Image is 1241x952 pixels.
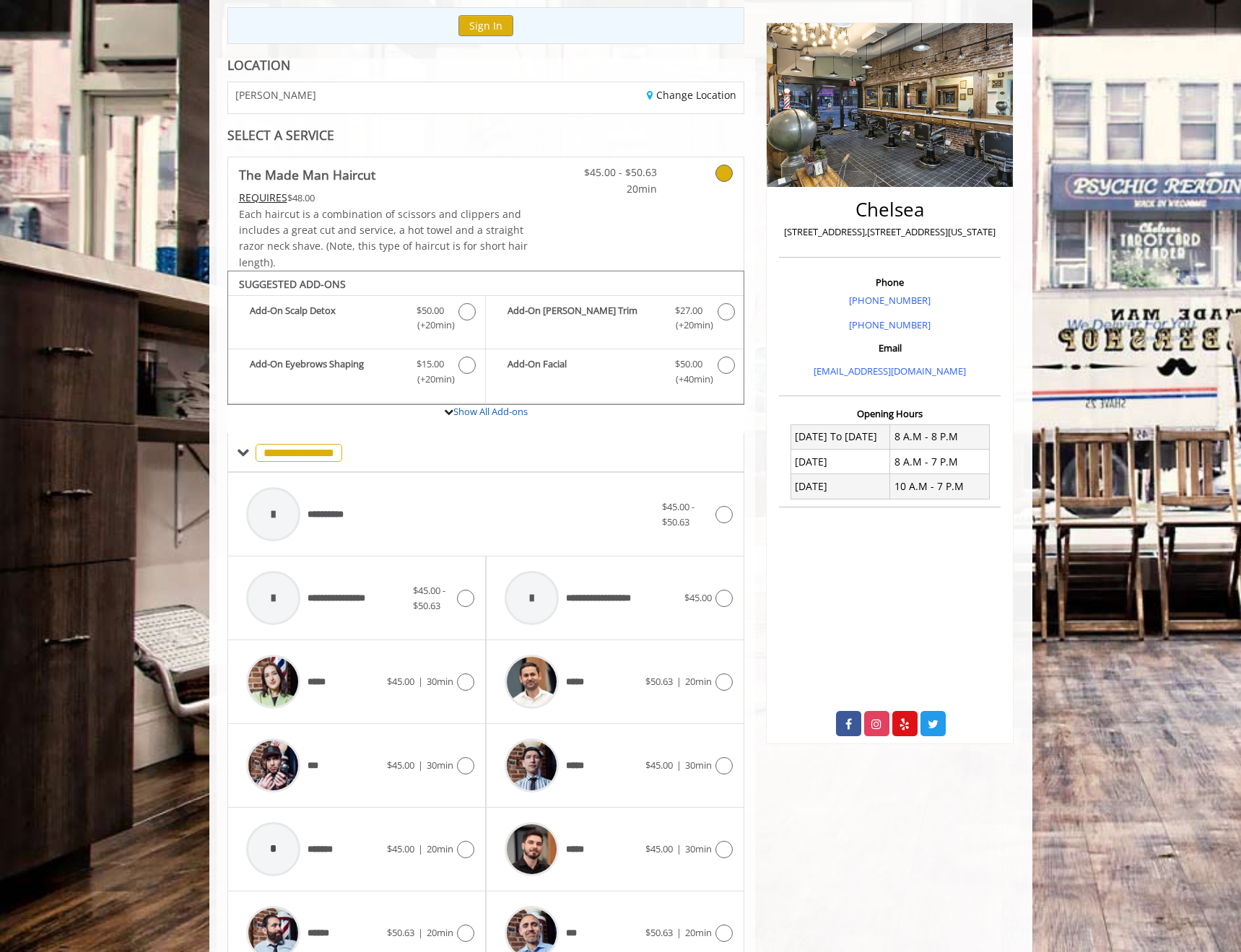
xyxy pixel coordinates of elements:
td: [DATE] To [DATE] [791,424,890,449]
span: | [676,759,682,772]
div: $48.00 [239,190,529,206]
span: 20min [572,181,657,197]
span: 30min [427,675,453,688]
span: $50.63 [645,926,673,939]
span: (+20min ) [409,372,451,387]
span: [PERSON_NAME] [235,89,316,100]
span: $27.00 [675,303,702,318]
span: 30min [685,759,712,772]
a: [PHONE_NUMBER] [849,318,931,331]
span: | [676,675,682,688]
span: $50.63 [645,675,673,688]
span: (+20min ) [409,318,451,333]
span: $45.00 - $50.63 [572,165,657,180]
span: 20min [427,926,453,939]
a: [EMAIL_ADDRESS][DOMAIN_NAME] [814,364,966,377]
span: $45.00 [387,842,414,855]
span: | [418,759,423,772]
span: 30min [685,842,712,855]
div: SELECT A SERVICE [227,128,745,142]
span: | [418,675,423,688]
span: | [418,842,423,855]
div: The Made Man Haircut Add-onS [227,271,745,405]
span: (+20min ) [667,318,710,333]
span: | [676,926,682,939]
span: (+40min ) [667,372,710,387]
span: $45.00 [645,759,673,772]
span: $45.00 [387,675,414,688]
h3: Opening Hours [779,409,1001,419]
span: $45.00 [387,759,414,772]
label: Add-On Eyebrows Shaping [235,357,478,390]
b: The Made Man Haircut [239,165,375,185]
span: 20min [685,926,712,939]
a: Show All Add-ons [453,405,528,418]
b: Add-On Eyebrows Shaping [250,357,402,387]
span: | [418,926,423,939]
span: $50.00 [417,303,444,318]
b: Add-On Facial [508,357,661,387]
span: $45.00 [645,842,673,855]
span: 30min [427,759,453,772]
span: $50.63 [387,926,414,939]
span: This service needs some Advance to be paid before we block your appointment [239,191,287,204]
span: | [676,842,682,855]
p: [STREET_ADDRESS],[STREET_ADDRESS][US_STATE] [783,224,997,240]
b: SUGGESTED ADD-ONS [239,277,346,291]
span: 20min [427,842,453,855]
span: $15.00 [417,357,444,372]
td: 8 A.M - 7 P.M [890,450,990,474]
h3: Phone [783,277,997,287]
b: Add-On Scalp Detox [250,303,402,333]
button: Sign In [458,15,513,36]
span: 20min [685,675,712,688]
td: 10 A.M - 7 P.M [890,474,990,499]
span: $45.00 [684,591,712,604]
label: Add-On Facial [493,357,736,390]
td: 8 A.M - 8 P.M [890,424,990,449]
a: [PHONE_NUMBER] [849,294,931,307]
label: Add-On Beard Trim [493,303,736,337]
b: LOCATION [227,56,290,74]
a: Change Location [647,88,736,102]
label: Add-On Scalp Detox [235,303,478,337]
span: Each haircut is a combination of scissors and clippers and includes a great cut and service, a ho... [239,207,528,269]
span: $45.00 - $50.63 [662,500,694,528]
td: [DATE] [791,474,890,499]
td: [DATE] [791,450,890,474]
h2: Chelsea [783,199,997,220]
h3: Email [783,343,997,353]
span: $45.00 - $50.63 [413,584,445,612]
b: Add-On [PERSON_NAME] Trim [508,303,661,333]
span: $50.00 [675,357,702,372]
